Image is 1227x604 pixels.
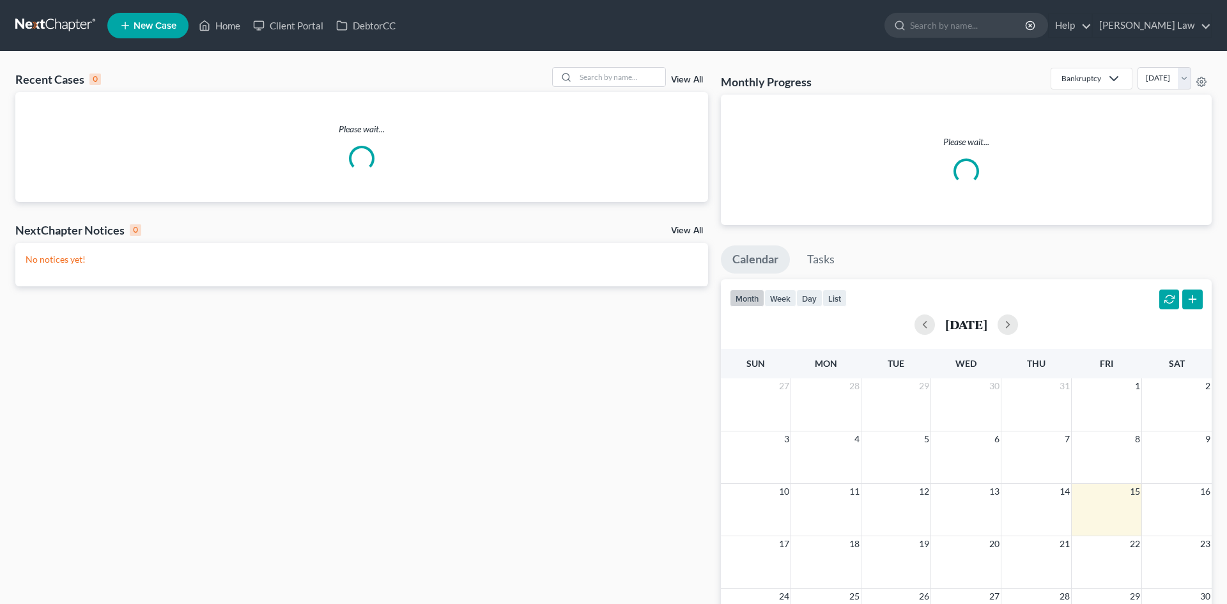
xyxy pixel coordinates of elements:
[1093,14,1211,37] a: [PERSON_NAME] Law
[988,378,1001,394] span: 30
[993,431,1001,447] span: 6
[1199,589,1212,604] span: 30
[848,484,861,499] span: 11
[1100,358,1113,369] span: Fri
[1129,484,1141,499] span: 15
[1199,484,1212,499] span: 16
[671,226,703,235] a: View All
[730,290,764,307] button: month
[1058,378,1071,394] span: 31
[764,290,796,307] button: week
[848,378,861,394] span: 28
[796,290,822,307] button: day
[918,378,930,394] span: 29
[1129,589,1141,604] span: 29
[1134,378,1141,394] span: 1
[134,21,176,31] span: New Case
[721,245,790,274] a: Calendar
[330,14,402,37] a: DebtorCC
[923,431,930,447] span: 5
[1058,484,1071,499] span: 14
[576,68,665,86] input: Search by name...
[783,431,791,447] span: 3
[918,484,930,499] span: 12
[1061,73,1101,84] div: Bankruptcy
[945,318,987,331] h2: [DATE]
[815,358,837,369] span: Mon
[1058,536,1071,552] span: 21
[988,589,1001,604] span: 27
[888,358,904,369] span: Tue
[130,224,141,236] div: 0
[1204,431,1212,447] span: 9
[1063,431,1071,447] span: 7
[778,378,791,394] span: 27
[26,253,698,266] p: No notices yet!
[778,589,791,604] span: 24
[796,245,846,274] a: Tasks
[853,431,861,447] span: 4
[918,589,930,604] span: 26
[848,589,861,604] span: 25
[778,484,791,499] span: 10
[746,358,765,369] span: Sun
[1199,536,1212,552] span: 23
[1134,431,1141,447] span: 8
[15,123,708,136] p: Please wait...
[1129,536,1141,552] span: 22
[1049,14,1092,37] a: Help
[778,536,791,552] span: 17
[671,75,703,84] a: View All
[822,290,847,307] button: list
[15,222,141,238] div: NextChapter Notices
[89,74,101,85] div: 0
[1169,358,1185,369] span: Sat
[192,14,247,37] a: Home
[1058,589,1071,604] span: 28
[955,358,976,369] span: Wed
[988,484,1001,499] span: 13
[731,136,1201,148] p: Please wait...
[721,74,812,89] h3: Monthly Progress
[1204,378,1212,394] span: 2
[988,536,1001,552] span: 20
[1027,358,1046,369] span: Thu
[247,14,330,37] a: Client Portal
[910,13,1027,37] input: Search by name...
[918,536,930,552] span: 19
[15,72,101,87] div: Recent Cases
[848,536,861,552] span: 18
